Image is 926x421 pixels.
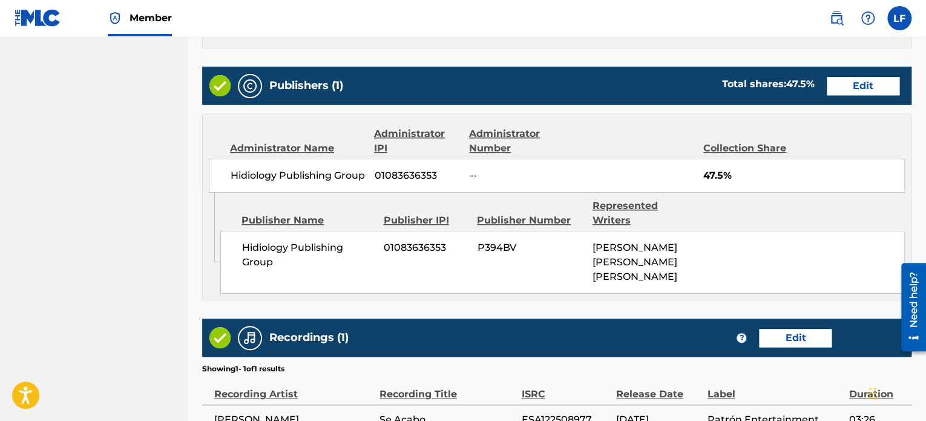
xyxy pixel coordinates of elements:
div: Recording Artist [214,374,373,402]
div: ISRC [521,374,610,402]
span: [PERSON_NAME] [PERSON_NAME] [PERSON_NAME] [592,242,677,282]
h5: Publishers (1) [269,79,343,93]
p: Showing 1 - 1 of 1 results [202,363,284,374]
div: Duration [849,374,905,402]
h5: Recordings (1) [269,331,349,345]
div: Administrator Number [469,127,577,156]
div: Administrator Name [230,141,365,156]
span: Hidiology Publishing Group [242,240,375,270]
div: Release Date [616,374,701,402]
span: Member [130,11,172,25]
a: Public Search [824,6,849,30]
div: Total shares: [722,77,815,91]
div: Administrator IPI [374,127,460,156]
button: Edit [827,77,899,95]
span: 47.5% [703,168,904,183]
div: Help [856,6,880,30]
div: Represented Writers [592,199,698,228]
iframe: Chat Widget [865,363,926,421]
div: Publisher Number [477,213,583,228]
span: P394BV [477,240,583,255]
span: 01083636353 [384,240,468,255]
div: Label [707,374,842,402]
span: -- [470,168,577,183]
span: ? [737,333,746,343]
button: Edit [759,329,832,347]
span: 47.5 % [786,78,815,90]
img: Top Rightsholder [108,11,122,25]
div: Publisher IPI [383,213,468,228]
iframe: Resource Center [892,259,926,356]
span: 01083636353 [375,168,461,183]
img: MLC Logo [15,9,61,27]
div: User Menu [887,6,911,30]
img: Valid [209,75,231,96]
img: help [861,11,875,25]
img: Valid [209,327,231,348]
img: Recordings [243,331,257,345]
div: Collection Share [703,141,804,156]
img: search [829,11,844,25]
div: Publisher Name [241,213,374,228]
img: Publishers [243,79,257,93]
span: Hidiology Publishing Group [231,168,366,183]
div: Recording Title [379,374,515,402]
div: Drag [869,375,876,411]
